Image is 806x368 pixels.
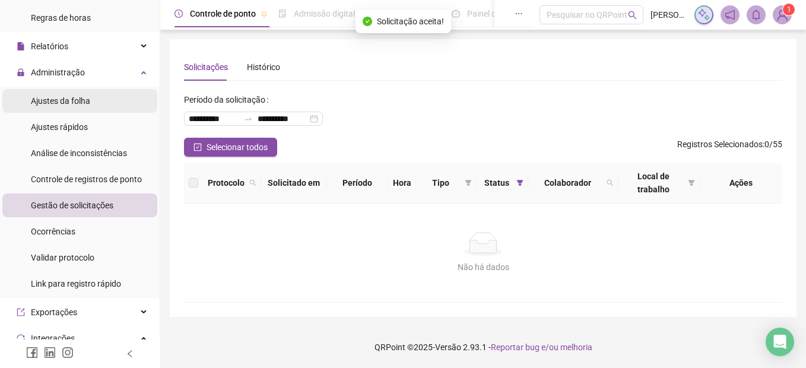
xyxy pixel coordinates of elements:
[363,17,372,26] span: check-circle
[247,61,280,74] div: Histórico
[686,167,697,198] span: filter
[208,176,245,189] span: Protocolo
[126,350,134,358] span: left
[261,163,327,204] th: Solicitado em
[31,68,85,77] span: Administração
[435,342,461,352] span: Versão
[31,334,75,343] span: Integrações
[388,163,416,204] th: Hora
[697,8,710,21] img: sparkle-icon.fc2bf0ac1784a2077858766a79e2daf3.svg
[766,328,794,356] div: Open Intercom Messenger
[725,9,735,20] span: notification
[184,61,228,74] div: Solicitações
[628,11,637,20] span: search
[31,122,88,132] span: Ajustes rápidos
[491,342,592,352] span: Reportar bug e/ou melhoria
[184,138,277,157] button: Selecionar todos
[31,307,77,317] span: Exportações
[198,261,768,274] div: Não há dados
[783,4,795,15] sup: Atualize o seu contato no menu Meus Dados
[17,334,25,342] span: sync
[623,170,683,196] span: Local de trabalho
[452,9,460,18] span: dashboard
[31,253,94,262] span: Validar protocolo
[160,326,806,368] footer: QRPoint © 2025 - 2.93.1 -
[751,9,761,20] span: bell
[261,11,268,18] span: pushpin
[31,42,68,51] span: Relatórios
[31,96,90,106] span: Ajustes da folha
[44,347,56,359] span: linkedin
[481,176,512,189] span: Status
[62,347,74,359] span: instagram
[294,9,355,18] span: Admissão digital
[677,139,763,149] span: Registros Selecionados
[377,15,444,28] span: Solicitação aceita!
[515,9,523,18] span: ellipsis
[243,114,253,123] span: to
[604,174,616,192] span: search
[31,227,75,236] span: Ocorrências
[688,179,695,186] span: filter
[607,179,614,186] span: search
[705,176,778,189] div: Ações
[467,9,513,18] span: Painel do DP
[31,175,142,184] span: Controle de registros de ponto
[650,8,687,21] span: [PERSON_NAME]
[184,90,273,109] label: Período da solicitação
[26,347,38,359] span: facebook
[327,163,388,204] th: Período
[31,279,121,288] span: Link para registro rápido
[516,179,523,186] span: filter
[462,174,474,192] span: filter
[31,13,91,23] span: Regras de horas
[31,201,113,210] span: Gestão de solicitações
[514,174,526,192] span: filter
[17,42,25,50] span: file
[533,176,602,189] span: Colaborador
[278,9,287,18] span: file-done
[17,308,25,316] span: export
[207,141,268,154] span: Selecionar todos
[243,114,253,123] span: swap-right
[249,179,256,186] span: search
[465,179,472,186] span: filter
[193,143,202,151] span: check-square
[773,6,791,24] img: 66729
[31,148,127,158] span: Análise de inconsistências
[247,174,259,192] span: search
[174,9,183,18] span: clock-circle
[190,9,256,18] span: Controle de ponto
[677,138,782,157] span: : 0 / 55
[787,5,791,14] span: 1
[381,9,441,18] span: Gestão de férias
[421,176,460,189] span: Tipo
[17,68,25,77] span: lock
